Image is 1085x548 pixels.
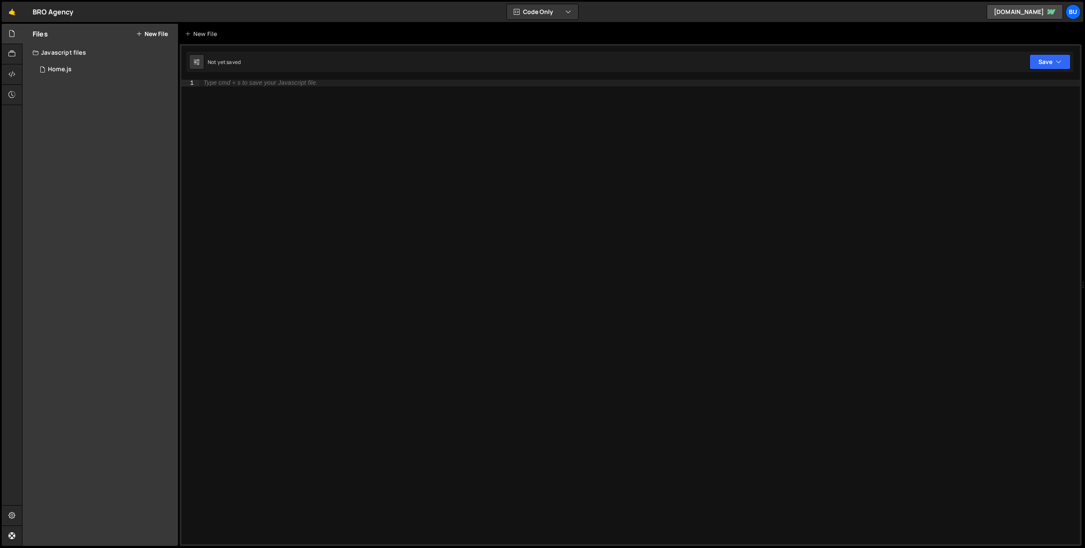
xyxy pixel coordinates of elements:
h2: Files [33,29,48,39]
div: 8483/17604.js [33,61,178,78]
div: Javascript files [22,44,178,61]
button: Save [1029,54,1071,70]
a: [DOMAIN_NAME] [987,4,1063,19]
div: 1 [181,80,199,86]
button: New File [136,31,168,37]
button: Code Only [507,4,578,19]
a: Bu [1066,4,1081,19]
div: Type cmd + s to save your Javascript file. [203,80,317,86]
div: Home.js [48,66,72,73]
div: New File [185,30,220,38]
a: 🤙 [2,2,22,22]
div: BRO Agency [33,7,74,17]
div: Not yet saved [208,58,241,66]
